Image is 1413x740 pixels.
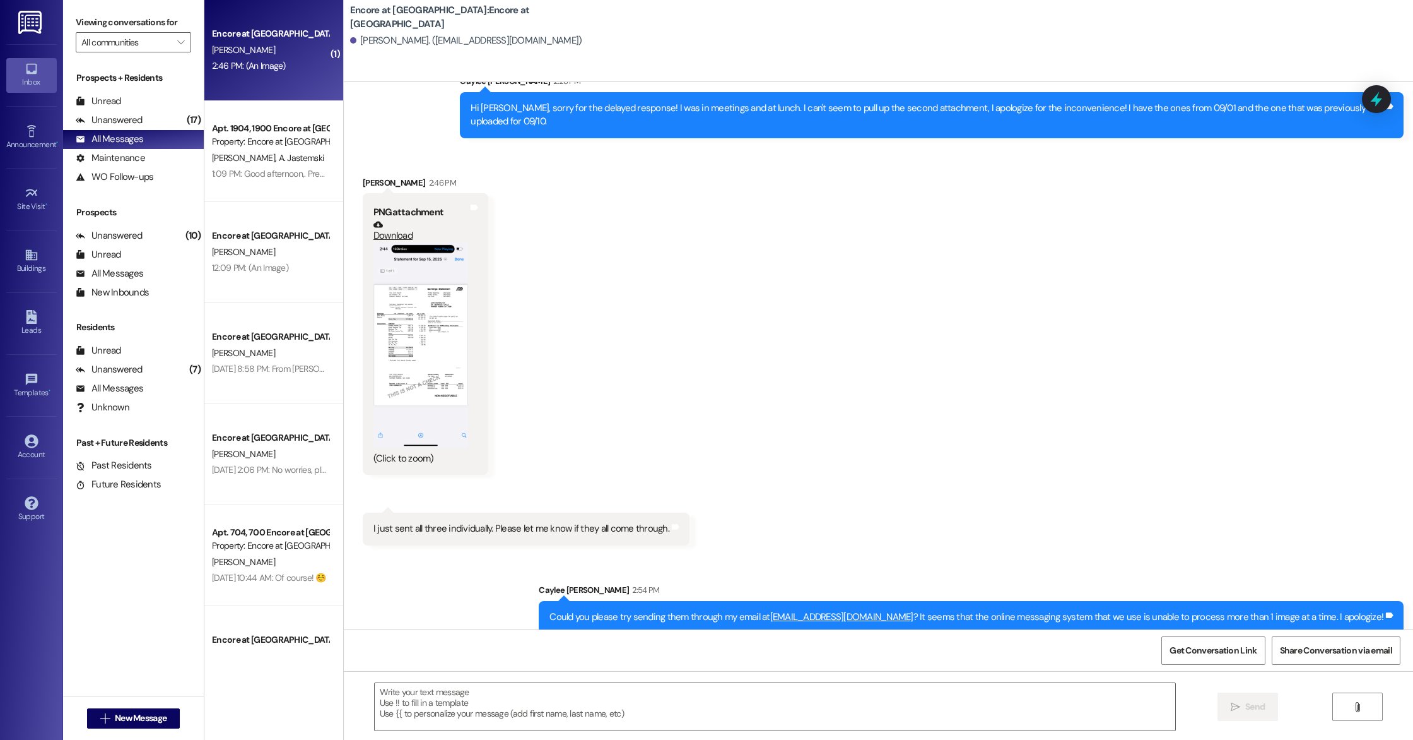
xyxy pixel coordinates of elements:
[212,44,275,56] span: [PERSON_NAME]
[63,71,204,85] div: Prospects + Residents
[471,102,1383,129] div: Hi [PERSON_NAME], sorry for the delayed response! I was in meetings and at lunch. I can't seem to...
[212,262,288,273] div: 12:09 PM: (An Image)
[6,431,57,465] a: Account
[6,492,57,527] a: Support
[212,27,329,40] div: Encore at [GEOGRAPHIC_DATA]
[212,330,329,343] div: Encore at [GEOGRAPHIC_DATA]
[6,58,57,92] a: Inbox
[76,95,121,108] div: Unread
[45,200,47,209] span: •
[76,286,149,299] div: New Inbounds
[186,360,204,379] div: (7)
[184,110,204,130] div: (17)
[373,242,468,448] button: Zoom image
[1217,693,1279,721] button: Send
[182,226,204,246] div: (10)
[373,522,669,535] div: I just sent all three individually. Please let me know if they all come through.
[212,246,275,258] span: [PERSON_NAME]
[87,708,180,729] button: New Message
[549,611,1383,624] div: Could you please try sending them through my email at ? It seems that the online messaging system...
[350,34,582,47] div: [PERSON_NAME]. ([EMAIL_ADDRESS][DOMAIN_NAME])
[1161,636,1265,665] button: Get Conversation Link
[115,712,167,725] span: New Message
[1352,702,1362,712] i: 
[76,114,143,127] div: Unanswered
[63,436,204,450] div: Past + Future Residents
[278,152,324,164] span: A. Jastemski
[212,363,355,374] div: [DATE] 8:58 PM: From [PERSON_NAME]
[539,583,1404,601] div: Caylee [PERSON_NAME]
[426,176,456,189] div: 2:46 PM
[6,369,57,403] a: Templates •
[212,464,570,475] div: [DATE] 2:06 PM: No worries, please let me know if you're still insterested. I am happy to resched...
[76,248,121,261] div: Unread
[63,321,204,334] div: Residents
[76,267,143,280] div: All Messages
[373,452,468,465] div: (Click to zoom)
[6,182,57,217] a: Site Visit •
[49,386,50,395] span: •
[1280,644,1392,657] span: Share Conversation via email
[212,556,275,568] span: [PERSON_NAME]
[212,431,329,445] div: Encore at [GEOGRAPHIC_DATA]
[1231,702,1240,712] i: 
[76,13,191,32] label: Viewing conversations for
[56,138,58,147] span: •
[1272,636,1400,665] button: Share Conversation via email
[76,382,143,395] div: All Messages
[76,229,143,242] div: Unanswered
[212,526,329,539] div: Apt. 704, 700 Encore at [GEOGRAPHIC_DATA]
[76,344,121,357] div: Unread
[81,32,171,52] input: All communities
[212,633,329,647] div: Encore at [GEOGRAPHIC_DATA]
[177,37,184,47] i: 
[76,459,152,472] div: Past Residents
[6,244,57,278] a: Buildings
[76,133,143,146] div: All Messages
[212,152,279,164] span: [PERSON_NAME]
[76,363,143,376] div: Unanswered
[1245,700,1265,713] span: Send
[212,347,275,359] span: [PERSON_NAME]
[6,306,57,340] a: Leads
[212,650,275,662] span: [PERSON_NAME]
[76,152,145,165] div: Maintenance
[76,478,161,491] div: Future Residents
[350,4,602,31] b: Encore at [GEOGRAPHIC_DATA]: Encore at [GEOGRAPHIC_DATA]
[1170,644,1257,657] span: Get Conversation Link
[460,75,1404,92] div: Caylee [PERSON_NAME]
[373,206,443,218] b: PNG attachment
[212,448,275,460] span: [PERSON_NAME]
[100,713,110,724] i: 
[212,572,326,583] div: [DATE] 10:44 AM: Of course! ☺️
[76,170,153,184] div: WO Follow-ups
[63,206,204,219] div: Prospects
[212,229,329,242] div: Encore at [GEOGRAPHIC_DATA]
[18,11,44,34] img: ResiDesk Logo
[76,401,129,414] div: Unknown
[212,122,329,135] div: Apt. 1904, 1900 Encore at [GEOGRAPHIC_DATA]
[770,611,913,623] a: [EMAIL_ADDRESS][DOMAIN_NAME]
[212,135,329,148] div: Property: Encore at [GEOGRAPHIC_DATA]
[363,176,488,194] div: [PERSON_NAME]
[212,168,770,179] div: 1:09 PM: Good afternoon,. Premier Heating and Air is on their way and will be there shortly. This...
[629,583,659,597] div: 2:54 PM
[373,220,468,242] a: Download
[212,539,329,552] div: Property: Encore at [GEOGRAPHIC_DATA]
[212,60,286,71] div: 2:46 PM: (An Image)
